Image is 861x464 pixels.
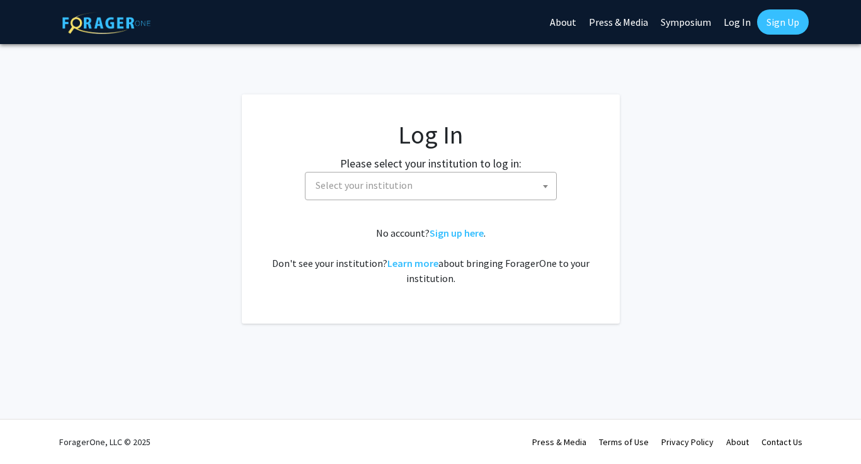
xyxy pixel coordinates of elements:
iframe: Chat [9,407,54,455]
a: Sign up here [430,227,484,239]
div: ForagerOne, LLC © 2025 [59,420,151,464]
a: Terms of Use [599,436,649,448]
a: Learn more about bringing ForagerOne to your institution [387,257,438,269]
label: Please select your institution to log in: [340,155,522,172]
a: Contact Us [761,436,802,448]
a: Press & Media [532,436,586,448]
div: No account? . Don't see your institution? about bringing ForagerOne to your institution. [267,225,595,286]
span: Select your institution [305,172,557,200]
a: Sign Up [757,9,809,35]
a: About [726,436,749,448]
span: Select your institution [311,173,556,198]
span: Select your institution [316,179,413,191]
a: Privacy Policy [661,436,714,448]
h1: Log In [267,120,595,150]
img: ForagerOne Logo [62,12,151,34]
